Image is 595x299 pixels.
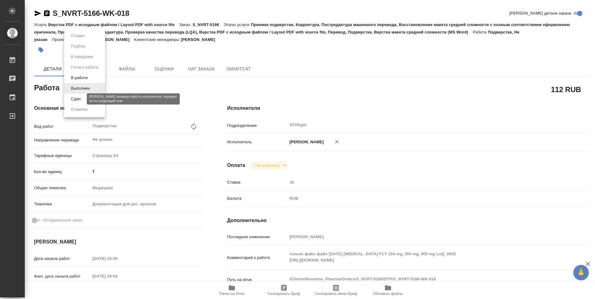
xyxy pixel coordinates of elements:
button: В ожидании [69,53,95,60]
button: Подбор [69,43,87,50]
button: Готов к работе [69,64,100,71]
button: В работе [69,74,90,81]
button: Отменен [69,106,90,113]
button: Выполнен [69,85,92,92]
button: Создан [69,32,86,39]
button: Сдан [69,96,82,102]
